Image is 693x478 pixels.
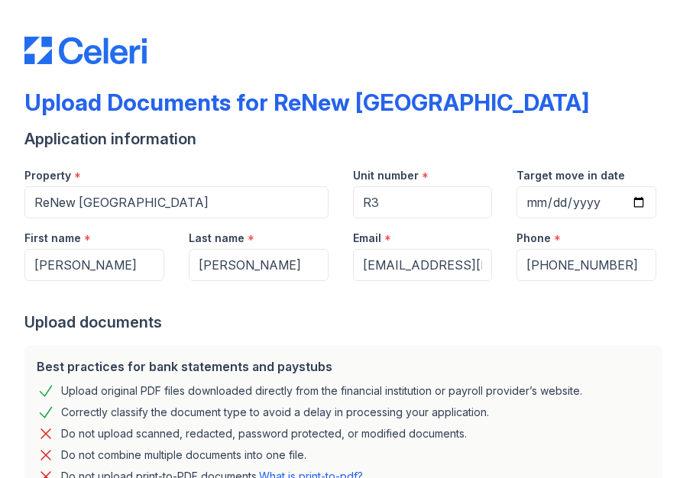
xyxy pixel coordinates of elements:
label: Email [353,231,381,246]
label: Property [24,168,71,183]
div: Upload documents [24,312,669,333]
img: CE_Logo_Blue-a8612792a0a2168367f1c8372b55b34899dd931a85d93a1a3d3e32e68fde9ad4.png [24,37,147,64]
div: Correctly classify the document type to avoid a delay in processing your application. [61,403,489,421]
iframe: chat widget [629,417,678,463]
label: First name [24,231,81,246]
div: Upload original PDF files downloaded directly from the financial institution or payroll provider’... [61,382,582,400]
label: Target move in date [517,168,625,183]
label: Last name [189,231,244,246]
label: Phone [517,231,551,246]
div: Do not upload scanned, redacted, password protected, or modified documents. [61,425,467,443]
label: Unit number [353,168,419,183]
div: Best practices for bank statements and paystubs [37,357,650,376]
div: Do not combine multiple documents into one file. [61,446,306,464]
div: Upload Documents for ReNew [GEOGRAPHIC_DATA] [24,89,589,116]
div: Application information [24,128,669,150]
